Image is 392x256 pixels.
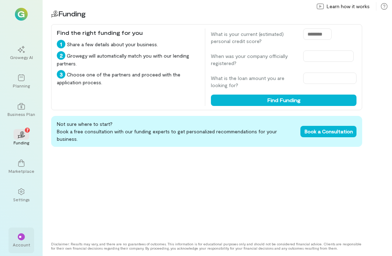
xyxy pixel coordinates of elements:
span: Learn how it works [327,3,370,10]
label: What is the loan amount you are looking for? [211,75,296,89]
div: Find the right funding for you [57,28,199,37]
button: Book a Consultation [300,126,356,137]
a: Growegy AI [9,40,34,66]
span: 7 [26,127,29,133]
div: Funding [13,140,29,145]
div: Choose one of the partners and proceed with the application process. [57,70,199,86]
button: Find Funding [211,95,356,106]
div: 1 [57,40,65,48]
div: Growegy will automatically match you with our lending partners. [57,51,199,67]
div: Share a few details about your business. [57,40,199,48]
a: Marketplace [9,154,34,180]
div: 2 [57,51,65,60]
div: Not sure where to start? Book a free consultation with our funding experts to get personalized re... [51,116,362,147]
label: When was your company officially registered? [211,53,296,67]
div: Planning [13,83,30,89]
a: Settings [9,182,34,208]
label: What is your current (estimated) personal credit score? [211,31,296,45]
span: Funding [58,9,86,18]
a: Planning [9,69,34,94]
span: Book a Consultation [305,128,353,134]
div: Business Plan [7,111,35,117]
div: Settings [13,197,30,202]
div: 3 [57,70,65,79]
a: Funding [9,126,34,151]
div: Marketplace [9,168,34,174]
div: Account [13,242,30,247]
a: Business Plan [9,97,34,123]
div: Growegy AI [10,54,33,60]
div: Disclaimer: Results may vary, and there are no guarantees of outcomes. This information is for ed... [51,242,362,250]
